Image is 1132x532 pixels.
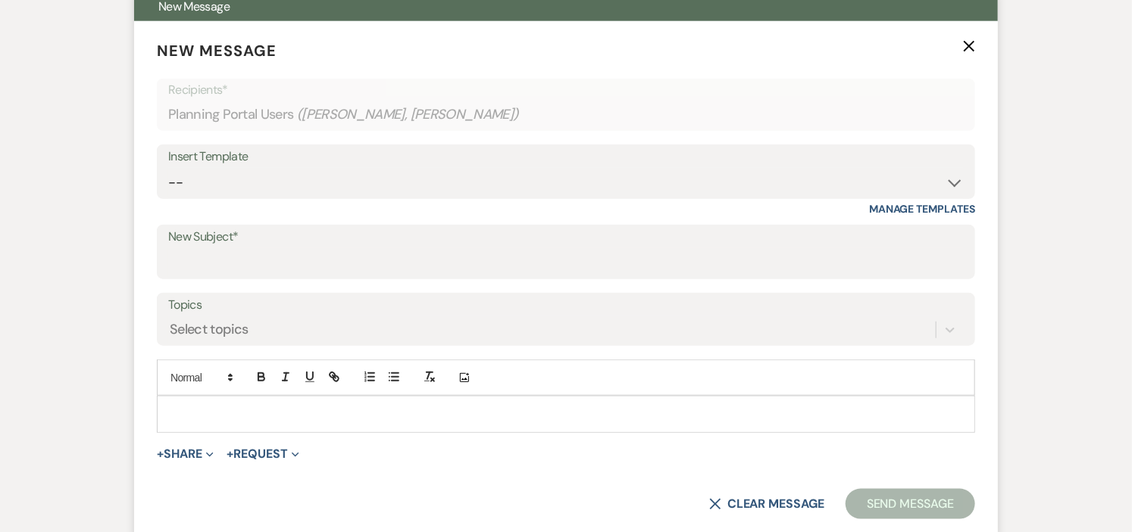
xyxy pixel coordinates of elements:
[168,80,964,100] p: Recipients*
[168,100,964,129] div: Planning Portal Users
[869,202,975,216] a: Manage Templates
[157,448,164,460] span: +
[157,41,277,61] span: New Message
[227,448,299,460] button: Request
[846,489,975,519] button: Send Message
[297,104,520,125] span: ( [PERSON_NAME], [PERSON_NAME] )
[709,498,824,510] button: Clear message
[227,448,234,460] span: +
[168,146,964,168] div: Insert Template
[157,448,214,460] button: Share
[168,294,964,316] label: Topics
[168,226,964,248] label: New Subject*
[170,320,249,341] div: Select topics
